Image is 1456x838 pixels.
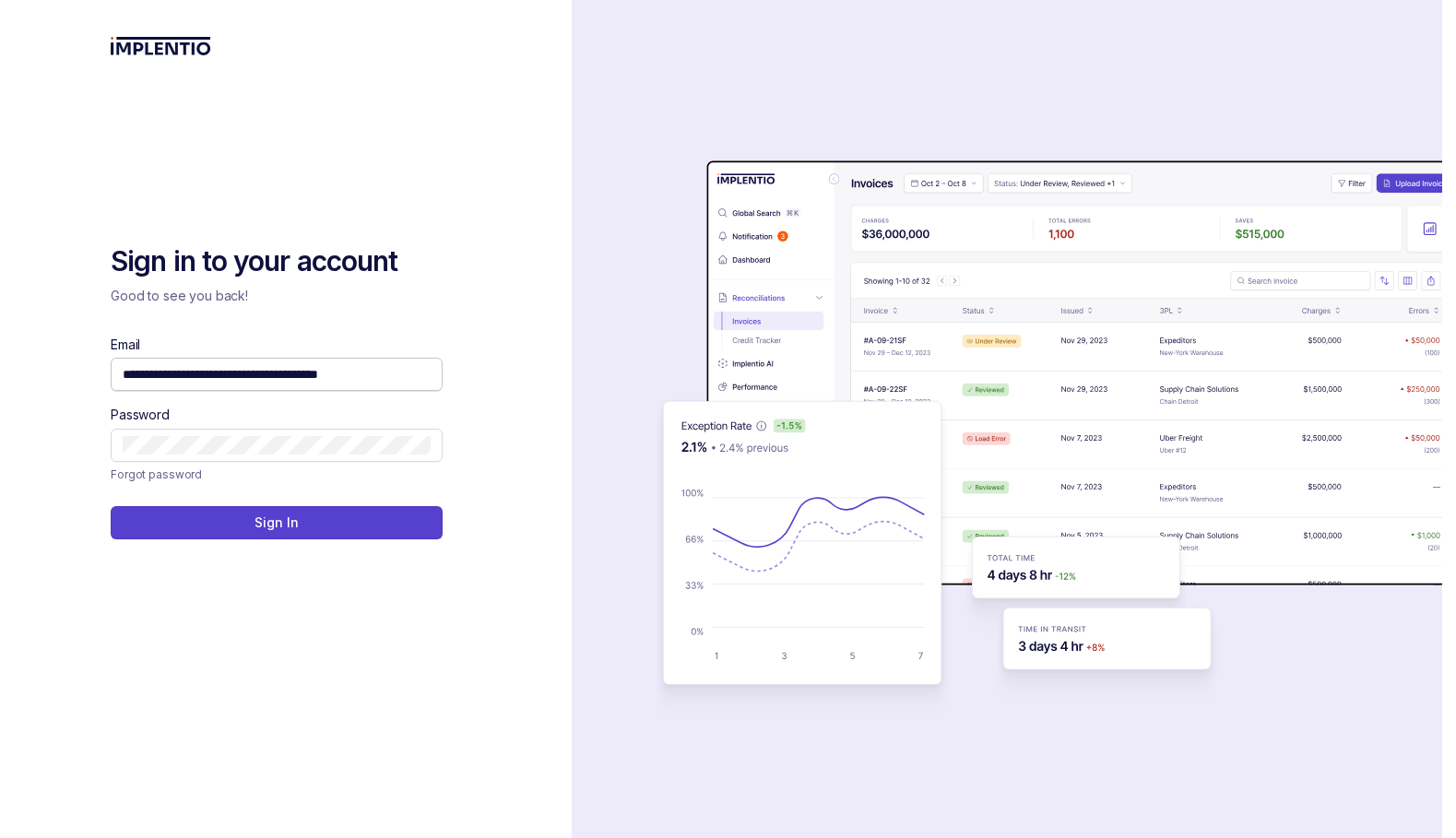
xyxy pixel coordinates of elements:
p: Sign In [255,513,298,532]
a: Link Forgot password [111,466,202,484]
h2: Sign in to your account [111,243,443,280]
label: Password [111,406,170,424]
label: Email [111,336,140,354]
button: Sign In [111,506,443,539]
p: Good to see you back! [111,287,443,305]
img: logo [111,37,211,55]
p: Forgot password [111,466,202,484]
